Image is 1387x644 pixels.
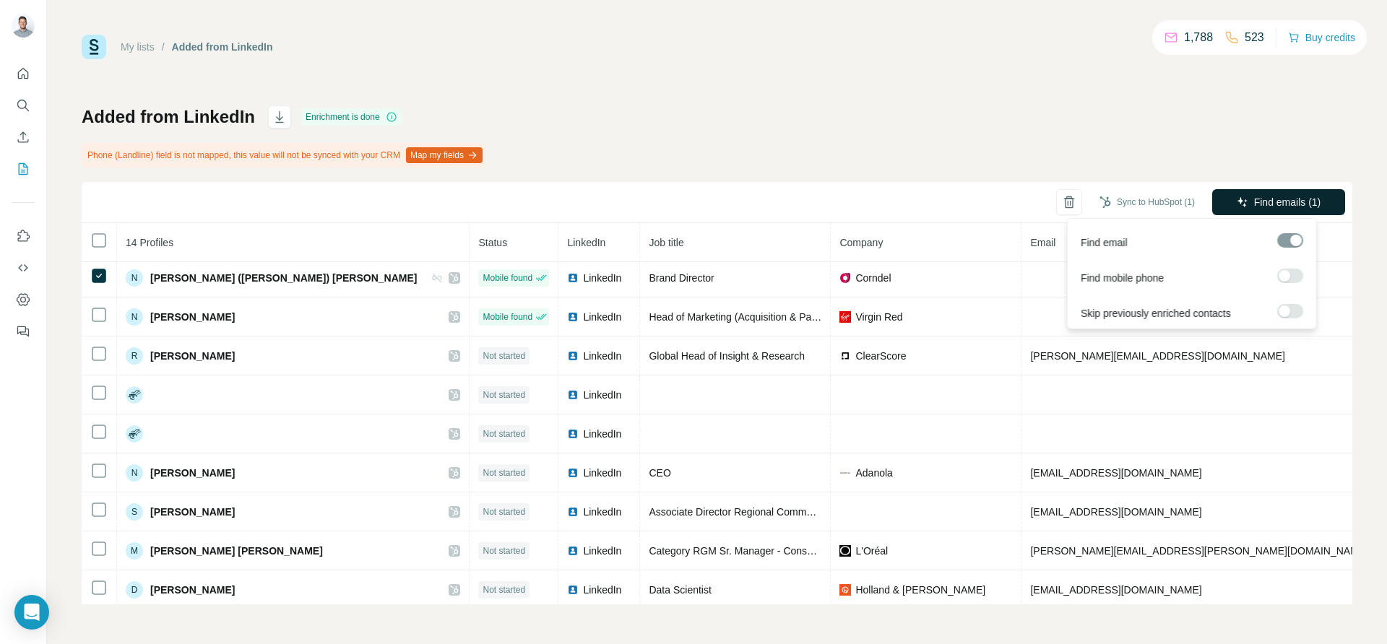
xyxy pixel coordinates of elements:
[406,147,483,163] button: Map my fields
[855,271,891,285] span: Corndel
[483,271,532,284] span: Mobile found
[583,427,621,441] span: LinkedIn
[82,143,485,167] div: Phone (Landline) field is not mapped, this value will not be synced with your CRM
[649,272,714,284] span: Brand Director
[126,237,173,248] span: 14 Profiles
[839,272,851,284] img: company-logo
[12,61,35,87] button: Quick start
[583,583,621,597] span: LinkedIn
[1030,584,1201,596] span: [EMAIL_ADDRESS][DOMAIN_NAME]
[567,311,579,323] img: LinkedIn logo
[839,237,883,248] span: Company
[583,310,621,324] span: LinkedIn
[583,466,621,480] span: LinkedIn
[301,108,402,126] div: Enrichment is done
[649,467,670,479] span: CEO
[649,545,911,557] span: Category RGM Sr. Manager - Consumer Products Division
[1184,29,1213,46] p: 1,788
[483,466,525,479] span: Not started
[649,584,711,596] span: Data Scientist
[82,35,106,59] img: Surfe Logo
[1081,306,1231,321] span: Skip previously enriched contacts
[567,584,579,596] img: LinkedIn logo
[12,92,35,118] button: Search
[855,349,906,363] span: ClearScore
[172,40,273,54] div: Added from LinkedIn
[583,388,621,402] span: LinkedIn
[583,544,621,558] span: LinkedIn
[649,237,683,248] span: Job title
[567,467,579,479] img: LinkedIn logo
[583,349,621,363] span: LinkedIn
[483,544,525,557] span: Not started
[483,427,525,440] span: Not started
[126,347,143,365] div: R
[567,545,579,557] img: LinkedIn logo
[150,583,235,597] span: [PERSON_NAME]
[567,389,579,401] img: LinkedIn logo
[150,466,235,480] span: [PERSON_NAME]
[855,310,902,324] span: Virgin Red
[1089,191,1205,213] button: Sync to HubSpot (1)
[855,544,888,558] span: L'Oréal
[483,388,525,401] span: Not started
[478,237,507,248] span: Status
[150,349,235,363] span: [PERSON_NAME]
[1030,506,1201,518] span: [EMAIL_ADDRESS][DOMAIN_NAME]
[12,318,35,344] button: Feedback
[483,583,525,596] span: Not started
[1030,467,1201,479] span: [EMAIL_ADDRESS][DOMAIN_NAME]
[649,311,835,323] span: Head of Marketing (Acquisition & Partner)
[567,272,579,284] img: LinkedIn logo
[839,311,851,323] img: company-logo
[162,40,165,54] li: /
[1030,545,1368,557] span: [PERSON_NAME][EMAIL_ADDRESS][PERSON_NAME][DOMAIN_NAME]
[121,41,155,53] a: My lists
[567,428,579,440] img: LinkedIn logo
[126,269,143,287] div: N
[1288,27,1355,48] button: Buy credits
[12,287,35,313] button: Dashboard
[649,506,873,518] span: Associate Director Regional Commercial Analytics
[839,350,851,362] img: company-logo
[839,545,851,557] img: company-logo
[1081,235,1128,250] span: Find email
[12,255,35,281] button: Use Surfe API
[839,467,851,479] img: company-logo
[14,595,49,630] div: Open Intercom Messenger
[82,105,255,129] h1: Added from LinkedIn
[1254,195,1321,209] span: Find emails (1)
[649,350,805,362] span: Global Head of Insight & Research
[150,544,323,558] span: [PERSON_NAME] [PERSON_NAME]
[126,464,143,482] div: N
[150,505,235,519] span: [PERSON_NAME]
[150,310,235,324] span: [PERSON_NAME]
[126,308,143,326] div: N
[839,584,851,596] img: company-logo
[567,237,605,248] span: LinkedIn
[1245,29,1264,46] p: 523
[483,505,525,518] span: Not started
[567,350,579,362] img: LinkedIn logo
[1081,271,1164,285] span: Find mobile phone
[583,271,621,285] span: LinkedIn
[126,542,143,560] div: M
[126,503,143,521] div: S
[1030,350,1284,362] span: [PERSON_NAME][EMAIL_ADDRESS][DOMAIN_NAME]
[855,466,892,480] span: Adanola
[126,581,143,599] div: D
[583,505,621,519] span: LinkedIn
[1030,237,1055,248] span: Email
[855,583,985,597] span: Holland & [PERSON_NAME]
[12,156,35,182] button: My lists
[1212,189,1345,215] button: Find emails (1)
[150,271,417,285] span: [PERSON_NAME] ([PERSON_NAME]) [PERSON_NAME]
[12,223,35,249] button: Use Surfe on LinkedIn
[12,124,35,150] button: Enrich CSV
[483,310,532,323] span: Mobile found
[567,506,579,518] img: LinkedIn logo
[12,14,35,38] img: Avatar
[483,349,525,362] span: Not started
